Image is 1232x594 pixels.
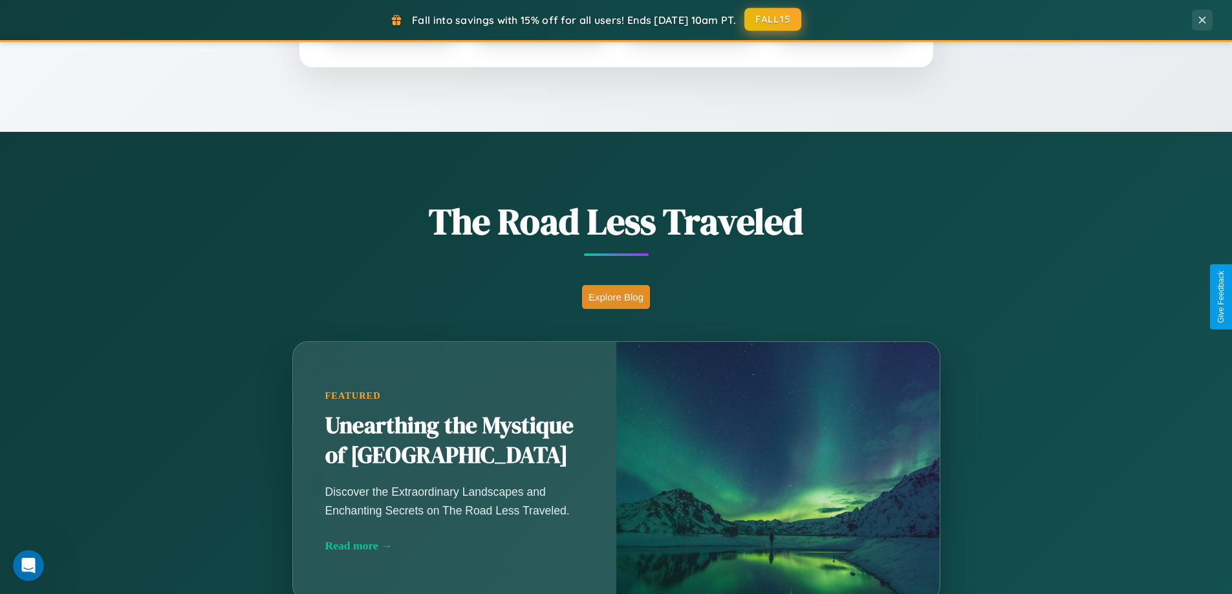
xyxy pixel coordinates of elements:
[228,196,1004,246] h1: The Road Less Traveled
[744,8,801,31] button: FALL15
[325,539,584,553] div: Read more →
[1216,271,1226,323] div: Give Feedback
[412,14,736,27] span: Fall into savings with 15% off for all users! Ends [DATE] 10am PT.
[325,390,584,401] div: Featured
[325,411,584,471] h2: Unearthing the Mystique of [GEOGRAPHIC_DATA]
[13,550,44,581] iframe: Intercom live chat
[325,483,584,519] p: Discover the Extraordinary Landscapes and Enchanting Secrets on The Road Less Traveled.
[582,285,650,309] button: Explore Blog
